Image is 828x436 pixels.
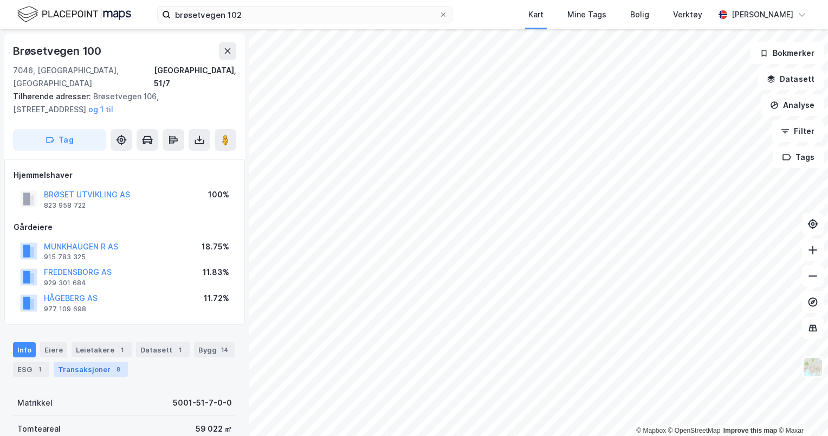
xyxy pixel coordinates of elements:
[17,396,53,409] div: Matrikkel
[13,129,106,151] button: Tag
[630,8,649,21] div: Bolig
[732,8,793,21] div: [PERSON_NAME]
[668,427,721,434] a: OpenStreetMap
[772,120,824,142] button: Filter
[761,94,824,116] button: Analyse
[13,64,154,90] div: 7046, [GEOGRAPHIC_DATA], [GEOGRAPHIC_DATA]
[44,253,86,261] div: 915 783 325
[204,292,229,305] div: 11.72%
[117,344,127,355] div: 1
[17,5,131,24] img: logo.f888ab2527a4732fd821a326f86c7f29.svg
[196,422,232,435] div: 59 022 ㎡
[758,68,824,90] button: Datasett
[751,42,824,64] button: Bokmerker
[636,427,666,434] a: Mapbox
[136,342,190,357] div: Datasett
[72,342,132,357] div: Leietakere
[774,384,828,436] iframe: Chat Widget
[171,7,439,23] input: Søk på adresse, matrikkel, gårdeiere, leietakere eller personer
[44,201,86,210] div: 823 958 722
[34,364,45,375] div: 1
[673,8,702,21] div: Verktøy
[154,64,236,90] div: [GEOGRAPHIC_DATA], 51/7
[14,169,236,182] div: Hjemmelshaver
[17,422,61,435] div: Tomteareal
[773,146,824,168] button: Tags
[14,221,236,234] div: Gårdeiere
[44,305,86,313] div: 977 109 698
[13,342,36,357] div: Info
[203,266,229,279] div: 11.83%
[40,342,67,357] div: Eiere
[803,357,823,377] img: Z
[13,90,228,116] div: Brøsetvegen 106, [STREET_ADDRESS]
[194,342,235,357] div: Bygg
[13,42,104,60] div: Brøsetvegen 100
[208,188,229,201] div: 100%
[113,364,124,375] div: 8
[723,427,777,434] a: Improve this map
[173,396,232,409] div: 5001-51-7-0-0
[174,344,185,355] div: 1
[567,8,606,21] div: Mine Tags
[44,279,86,287] div: 929 301 684
[13,362,49,377] div: ESG
[13,92,93,101] span: Tilhørende adresser:
[54,362,128,377] div: Transaksjoner
[219,344,230,355] div: 14
[528,8,544,21] div: Kart
[202,240,229,253] div: 18.75%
